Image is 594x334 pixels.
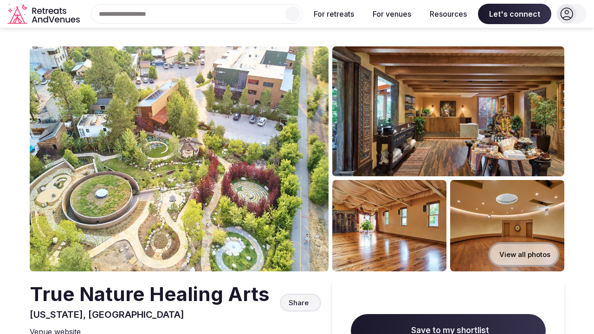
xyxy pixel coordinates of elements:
svg: Retreats and Venues company logo [7,4,82,25]
span: Share [289,298,309,308]
button: Share [280,294,321,312]
img: Venue gallery photo [332,46,564,176]
h2: True Nature Healing Arts [30,281,270,308]
span: [US_STATE], [GEOGRAPHIC_DATA] [30,309,184,320]
button: Resources [422,4,474,24]
img: Venue gallery photo [450,180,564,271]
img: Venue cover photo [30,46,329,271]
button: View all photos [488,242,560,267]
a: Visit the homepage [7,4,82,25]
button: For retreats [306,4,362,24]
button: For venues [365,4,419,24]
span: Let's connect [478,4,551,24]
img: Venue gallery photo [332,180,446,271]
